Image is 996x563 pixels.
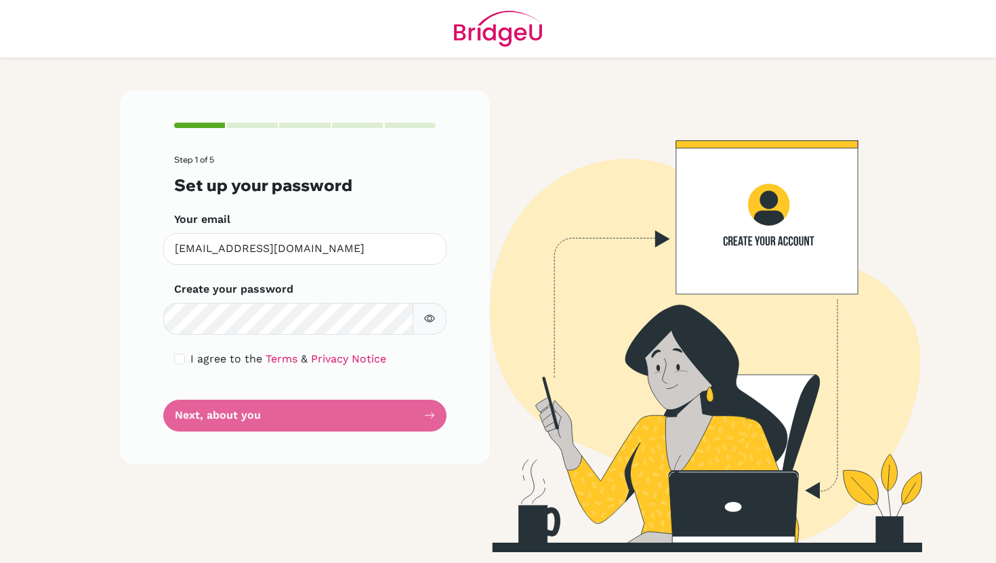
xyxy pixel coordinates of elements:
span: I agree to the [190,352,262,365]
h3: Set up your password [174,175,436,195]
a: Privacy Notice [311,352,386,365]
input: Insert your email* [163,233,447,265]
span: & [301,352,308,365]
label: Your email [174,211,230,228]
a: Terms [266,352,297,365]
label: Create your password [174,281,293,297]
span: Step 1 of 5 [174,154,214,165]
